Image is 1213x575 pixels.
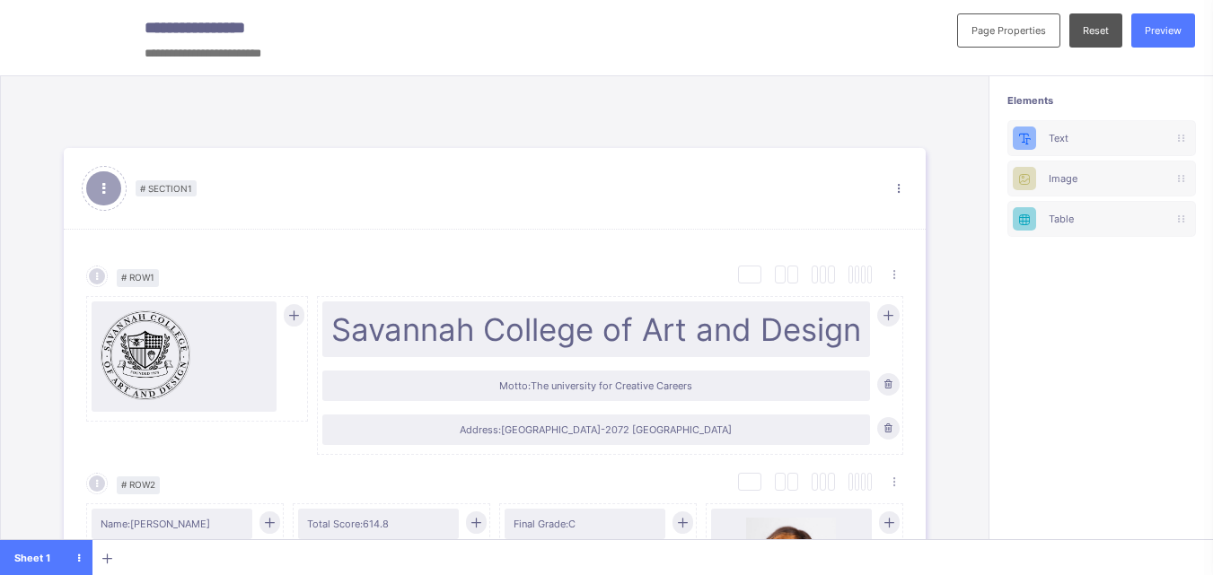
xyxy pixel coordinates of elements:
[971,24,1046,37] span: Page Properties
[1007,120,1196,156] div: Text
[1145,24,1182,37] span: Preview
[117,476,160,494] span: # Row 2
[514,518,657,530] span: Final Grade: C
[1007,161,1196,196] div: Image
[1049,213,1155,225] div: Table
[331,310,861,348] span: Savannah College of Art and Design
[1083,24,1109,37] span: Reset
[1049,172,1155,185] div: Image
[101,518,244,530] span: Name: [PERSON_NAME]
[307,518,451,530] span: Total Score: 614.8
[1007,94,1196,107] span: Elements
[331,423,861,436] span: Address: [GEOGRAPHIC_DATA]-2072 [GEOGRAPHIC_DATA]
[1049,132,1155,144] div: Text
[331,379,861,392] span: Motto: The university for Creative Careers
[136,180,197,196] span: # Section 1
[117,269,159,287] span: # Row 1
[1007,201,1196,237] div: Table
[101,310,190,400] img: Logo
